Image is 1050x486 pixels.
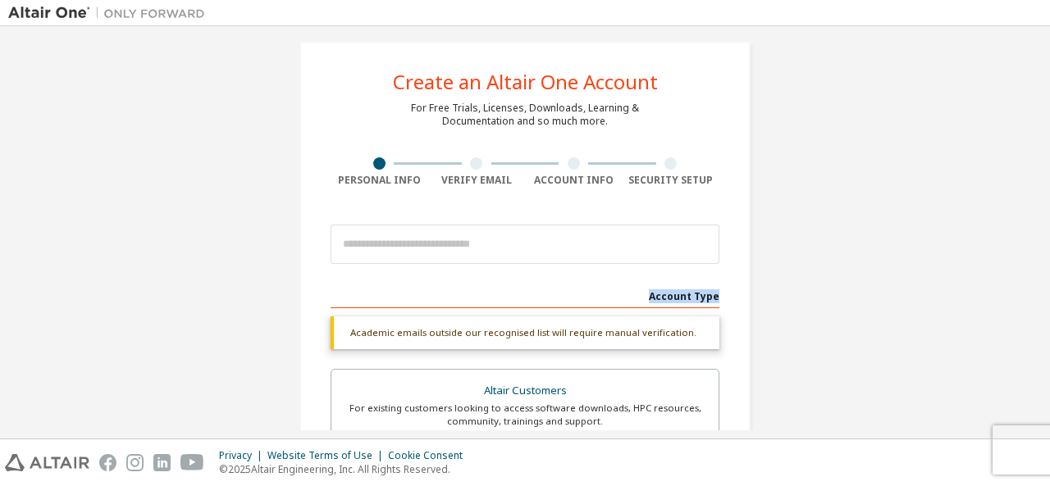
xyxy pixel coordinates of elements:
img: linkedin.svg [153,454,171,471]
div: Altair Customers [341,379,709,402]
p: © 2025 Altair Engineering, Inc. All Rights Reserved. [219,462,472,476]
div: Personal Info [331,174,428,187]
div: Security Setup [623,174,720,187]
div: Create an Altair One Account [393,72,658,92]
img: youtube.svg [180,454,204,471]
div: Website Terms of Use [267,449,388,462]
div: Account Info [525,174,623,187]
div: Academic emails outside our recognised list will require manual verification. [331,316,719,349]
div: For existing customers looking to access software downloads, HPC resources, community, trainings ... [341,402,709,428]
div: Cookie Consent [388,449,472,462]
div: Account Type [331,282,719,308]
div: Verify Email [428,174,526,187]
div: Privacy [219,449,267,462]
img: Altair One [8,5,213,21]
img: instagram.svg [126,454,144,471]
img: facebook.svg [99,454,116,471]
div: For Free Trials, Licenses, Downloads, Learning & Documentation and so much more. [411,102,639,128]
img: altair_logo.svg [5,454,89,471]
